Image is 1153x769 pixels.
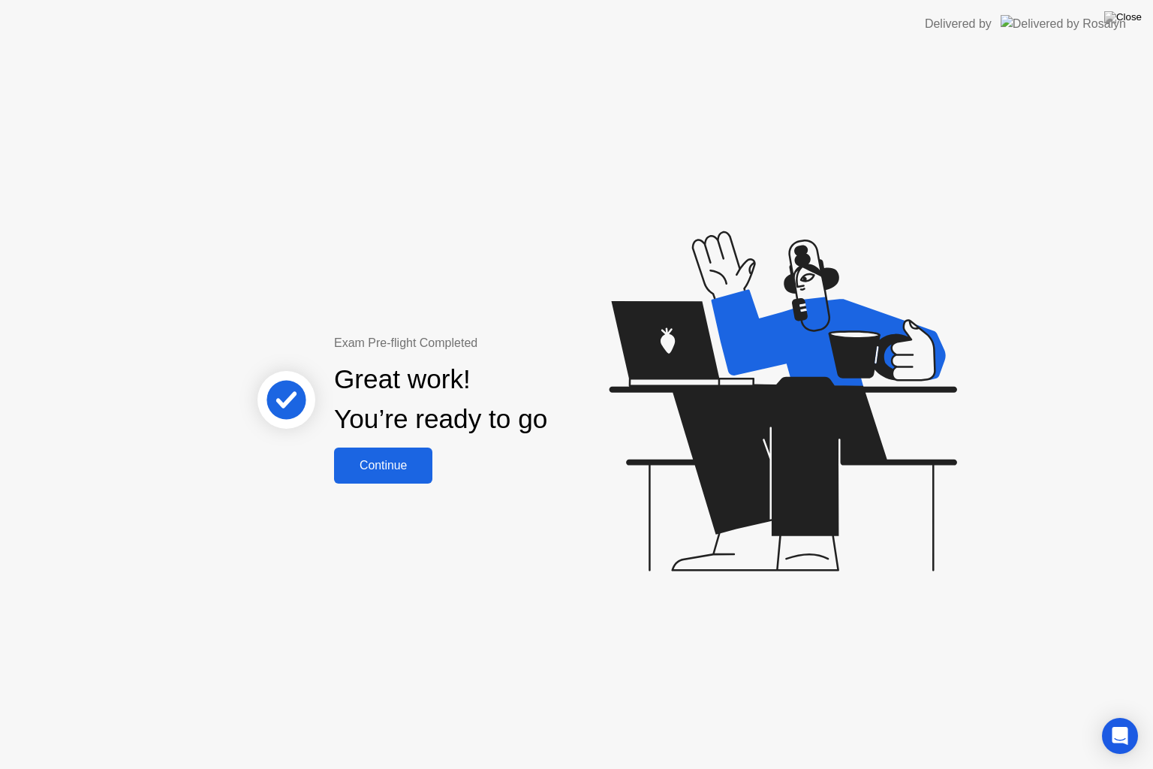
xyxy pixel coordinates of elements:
[1104,11,1142,23] img: Close
[334,448,432,484] button: Continue
[1102,718,1138,754] div: Open Intercom Messenger
[334,334,644,352] div: Exam Pre-flight Completed
[925,15,992,33] div: Delivered by
[1001,15,1126,32] img: Delivered by Rosalyn
[334,360,547,439] div: Great work! You’re ready to go
[339,459,428,472] div: Continue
